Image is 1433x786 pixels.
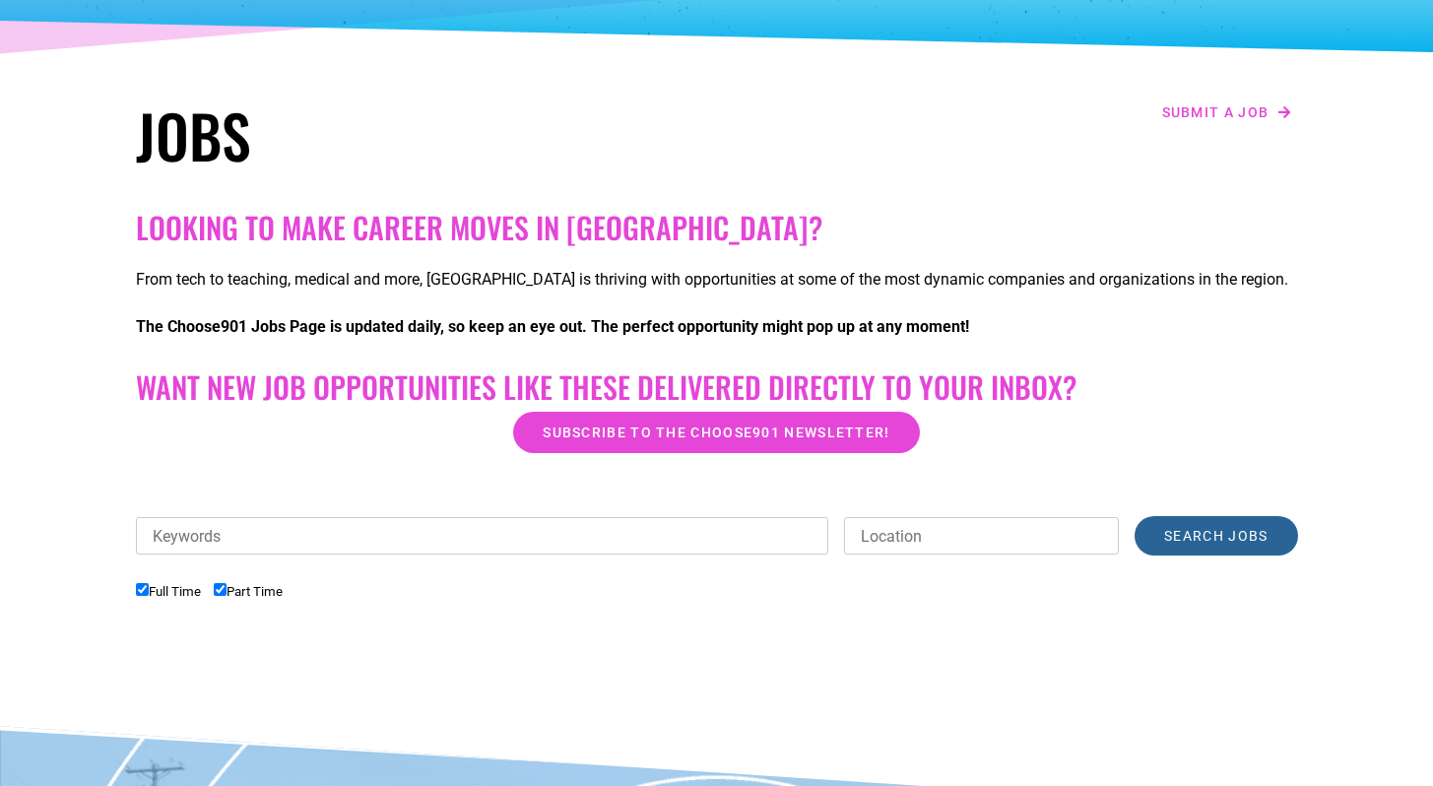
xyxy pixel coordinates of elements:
h1: Jobs [136,99,707,170]
span: Submit a job [1162,105,1270,119]
input: Search Jobs [1135,516,1297,556]
span: Subscribe to the Choose901 newsletter! [543,426,889,439]
h2: Want New Job Opportunities like these Delivered Directly to your Inbox? [136,369,1298,405]
input: Part Time [214,583,227,596]
input: Full Time [136,583,149,596]
p: From tech to teaching, medical and more, [GEOGRAPHIC_DATA] is thriving with opportunities at some... [136,268,1298,292]
strong: The Choose901 Jobs Page is updated daily, so keep an eye out. The perfect opportunity might pop u... [136,317,969,336]
label: Part Time [214,584,283,599]
a: Submit a job [1156,99,1298,125]
input: Keywords [136,517,829,555]
input: Location [844,517,1119,555]
label: Full Time [136,584,201,599]
h2: Looking to make career moves in [GEOGRAPHIC_DATA]? [136,210,1298,245]
a: Subscribe to the Choose901 newsletter! [513,412,919,453]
